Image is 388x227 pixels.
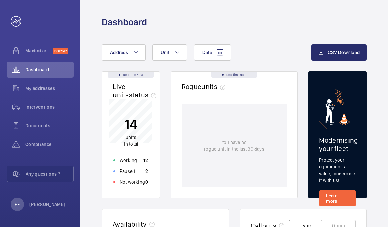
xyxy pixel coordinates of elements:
button: Address [102,44,146,61]
h2: Modernising your fleet [319,136,356,153]
span: Date [202,50,212,55]
p: Paused [120,168,135,175]
span: My addresses [25,85,74,92]
p: Protect your equipment's value, modernise it with us! [319,157,356,184]
a: Learn more [319,190,356,206]
span: Dashboard [25,66,74,73]
h2: Rogue [182,82,228,91]
button: CSV Download [311,44,367,61]
span: Any questions ? [26,171,73,177]
h1: Dashboard [102,16,147,28]
span: Documents [25,122,74,129]
span: Compliance [25,141,74,148]
span: Address [110,50,128,55]
button: Unit [152,44,187,61]
button: Date [194,44,231,61]
p: You have no rogue unit in the last 30 days [204,139,264,152]
span: Maximize [25,47,53,54]
span: Unit [161,50,169,55]
div: Real time data [108,72,154,78]
p: PF [15,201,20,208]
span: units [201,82,228,91]
p: [PERSON_NAME] [29,201,66,208]
img: marketing-card.svg [325,89,350,125]
span: units [126,135,136,140]
span: CSV Download [328,50,360,55]
p: Not working [120,179,145,185]
p: Working [120,157,137,164]
p: 2 [145,168,148,175]
span: Interventions [25,104,74,110]
p: 14 [124,116,138,132]
div: Real time data [211,72,257,78]
p: 0 [145,179,148,185]
span: status [129,91,159,99]
span: Discover [53,48,68,54]
h2: Live units [113,82,159,99]
p: 12 [143,157,148,164]
p: in total [124,134,138,147]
